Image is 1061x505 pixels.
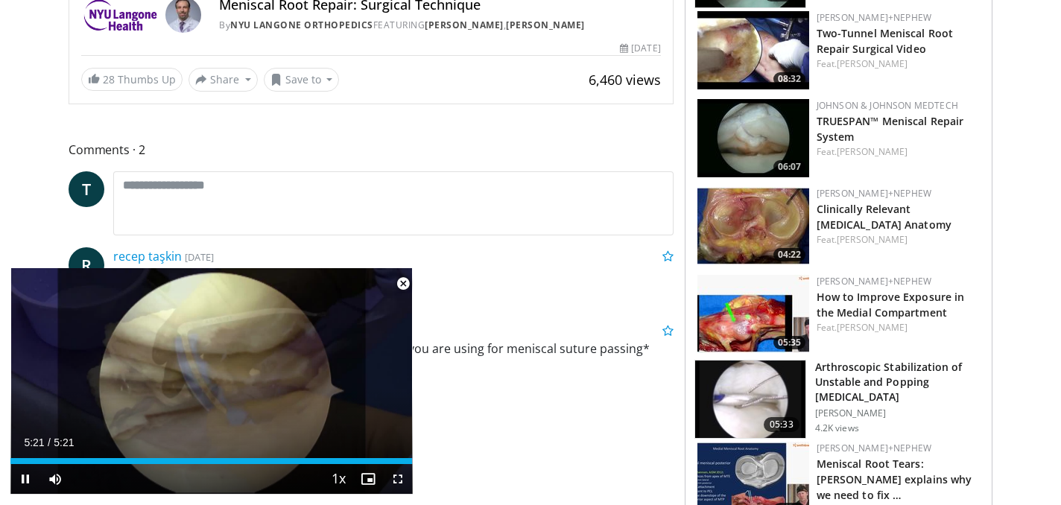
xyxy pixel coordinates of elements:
[817,11,931,24] a: [PERSON_NAME]+Nephew
[69,247,104,283] a: R
[773,72,805,86] span: 08:32
[697,11,809,89] a: 08:32
[697,187,809,265] a: 04:22
[773,160,805,174] span: 06:07
[817,233,980,247] div: Feat.
[697,99,809,177] a: 06:07
[817,57,980,71] div: Feat.
[837,233,908,246] a: [PERSON_NAME]
[817,187,931,200] a: [PERSON_NAME]+Nephew
[837,145,908,158] a: [PERSON_NAME]
[230,19,373,31] a: NYU Langone Orthopedics
[817,457,972,502] a: Meniscal Root Tears: [PERSON_NAME] explains why we need to fix …
[185,250,214,264] small: [DATE]
[817,202,951,232] a: Clinically Relevant [MEDICAL_DATA] Anatomy
[425,19,504,31] a: [PERSON_NAME]
[113,265,674,283] p: thanks
[817,114,964,144] a: TRUESPAN™ Meniscal Repair System
[48,436,51,448] span: /
[388,268,418,299] button: Close
[764,417,799,432] span: 05:33
[103,72,115,86] span: 28
[697,275,809,353] a: 05:35
[264,68,340,92] button: Save to
[697,275,809,353] img: ad407c4b-0c36-4238-997c-89c930968bf9.150x105_q85_crop-smart_upscale.jpg
[113,248,182,264] a: recep taşkin
[323,464,353,494] button: Playback Rate
[697,11,809,89] img: 81cf56f0-0f57-4094-a47a-f697b716f5f5.150x105_q85_crop-smart_upscale.jpg
[694,360,983,439] a: 05:33 Arthroscopic Stabilization of Unstable and Popping [MEDICAL_DATA] [PERSON_NAME] 4.2K views
[24,436,44,448] span: 5:21
[506,19,585,31] a: [PERSON_NAME]
[40,464,70,494] button: Mute
[189,68,258,92] button: Share
[815,360,983,404] h3: Arthroscopic Stabilization of Unstable and Popping [MEDICAL_DATA]
[817,26,953,56] a: Two-Tunnel Meniscal Root Repair Surgical Video
[697,187,809,265] img: 2ddc9c19-d241-48d5-bd8e-fe6b8d0926ab.150x105_q85_crop-smart_upscale.jpg
[81,68,183,91] a: 28 Thumbs Up
[817,442,931,454] a: [PERSON_NAME]+Nephew
[589,71,661,89] span: 6,460 views
[383,464,413,494] button: Fullscreen
[817,290,965,320] a: How to Improve Exposure in the Medial Compartment
[54,436,74,448] span: 5:21
[817,275,931,288] a: [PERSON_NAME]+Nephew
[10,458,413,464] div: Progress Bar
[817,321,980,334] div: Feat.
[69,171,104,207] a: T
[695,361,805,438] img: eWNh-8akTAF2kj8X4xMDoxOjBkMTt9RT.150x105_q85_crop-smart_upscale.jpg
[353,464,383,494] button: Enable picture-in-picture mode
[815,407,983,419] p: [PERSON_NAME]
[837,57,908,70] a: [PERSON_NAME]
[219,19,660,32] div: By FEATURING ,
[10,464,40,494] button: Pause
[815,422,859,434] p: 4.2K views
[773,336,805,349] span: 05:35
[837,321,908,334] a: [PERSON_NAME]
[773,248,805,261] span: 04:22
[620,42,660,55] div: [DATE]
[69,140,674,159] span: Comments 2
[697,99,809,177] img: e42d750b-549a-4175-9691-fdba1d7a6a0f.150x105_q85_crop-smart_upscale.jpg
[817,145,980,159] div: Feat.
[10,268,413,495] video-js: Video Player
[817,99,958,112] a: Johnson & Johnson MedTech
